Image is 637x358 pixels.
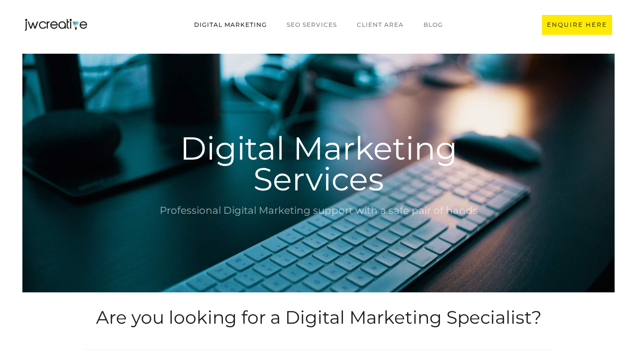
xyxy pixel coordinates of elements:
h2: Are you looking for a Digital Marketing Specialist? [85,305,552,330]
h1: Digital Marketing Services [111,133,526,194]
a: CLIENT AREA [347,15,414,34]
a: ENQUIRE HERE [542,15,612,35]
div: Professional Digital Marketing support with a safe pair of hands [111,202,526,219]
div: ENQUIRE HERE [547,20,607,30]
a: BLOG [414,15,453,34]
a: SEO Services [277,15,347,34]
a: Digital marketing [184,15,277,34]
a: home [25,19,87,31]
